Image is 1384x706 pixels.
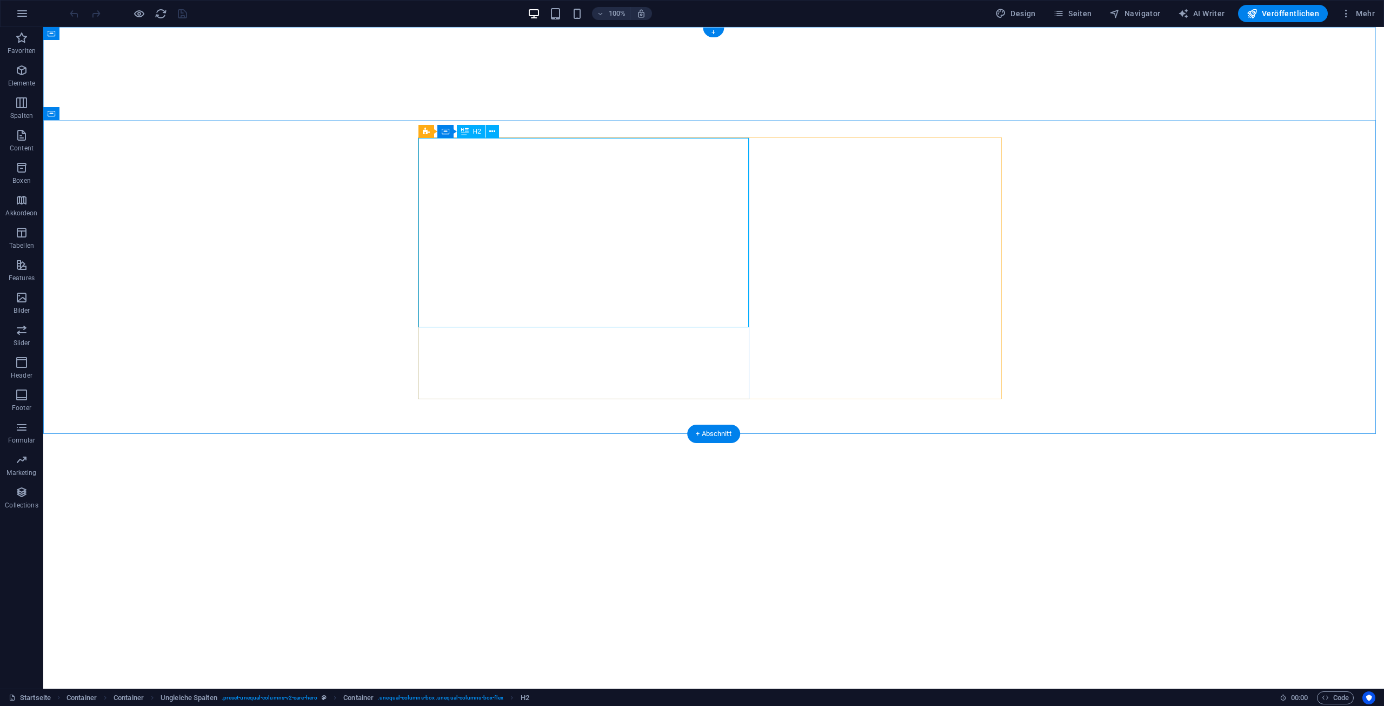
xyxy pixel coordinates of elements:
[1178,8,1225,19] span: AI Writer
[161,691,217,704] span: Klick zum Auswählen. Doppelklick zum Bearbeiten
[132,7,145,20] button: Klicke hier, um den Vorschau-Modus zu verlassen
[1109,8,1161,19] span: Navigator
[14,306,30,315] p: Bilder
[66,691,529,704] nav: breadcrumb
[154,7,167,20] button: reload
[1341,8,1375,19] span: Mehr
[687,425,740,443] div: + Abschnitt
[995,8,1036,19] span: Design
[343,691,374,704] span: Klick zum Auswählen. Doppelklick zum Bearbeiten
[9,241,34,250] p: Tabellen
[5,501,38,510] p: Collections
[1317,691,1354,704] button: Code
[1238,5,1328,22] button: Veröffentlichen
[155,8,167,20] i: Seite neu laden
[10,144,34,153] p: Content
[114,691,144,704] span: Klick zum Auswählen. Doppelklick zum Bearbeiten
[8,79,36,88] p: Elemente
[1336,5,1379,22] button: Mehr
[1174,5,1229,22] button: AI Writer
[1105,5,1165,22] button: Navigator
[1362,691,1375,704] button: Usercentrics
[991,5,1040,22] div: Design (Strg+Alt+Y)
[8,47,36,55] p: Favoriten
[1280,691,1308,704] h6: Session-Zeit
[636,9,646,18] i: Bei Größenänderung Zoomstufe automatisch an das gewählte Gerät anpassen.
[521,691,529,704] span: Klick zum Auswählen. Doppelklick zum Bearbeiten
[703,28,724,37] div: +
[473,128,481,135] span: H2
[11,371,32,380] p: Header
[66,691,97,704] span: Klick zum Auswählen. Doppelklick zum Bearbeiten
[322,695,327,701] i: Dieses Element ist ein anpassbares Preset
[12,176,31,185] p: Boxen
[1322,691,1349,704] span: Code
[222,691,317,704] span: . preset-unequal-columns-v2-care-hero
[608,7,626,20] h6: 100%
[1291,691,1308,704] span: 00 00
[12,404,31,412] p: Footer
[1247,8,1319,19] span: Veröffentlichen
[8,436,36,445] p: Formular
[1049,5,1096,22] button: Seiten
[991,5,1040,22] button: Design
[5,209,37,217] p: Akkordeon
[1299,694,1300,702] span: :
[9,691,51,704] a: Klick, um Auswahl aufzuheben. Doppelklick öffnet Seitenverwaltung
[378,691,503,704] span: . unequal-columns-box .unequal-columns-box-flex
[6,469,36,477] p: Marketing
[9,274,35,282] p: Features
[10,111,33,120] p: Spalten
[592,7,630,20] button: 100%
[14,339,30,347] p: Slider
[1053,8,1092,19] span: Seiten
